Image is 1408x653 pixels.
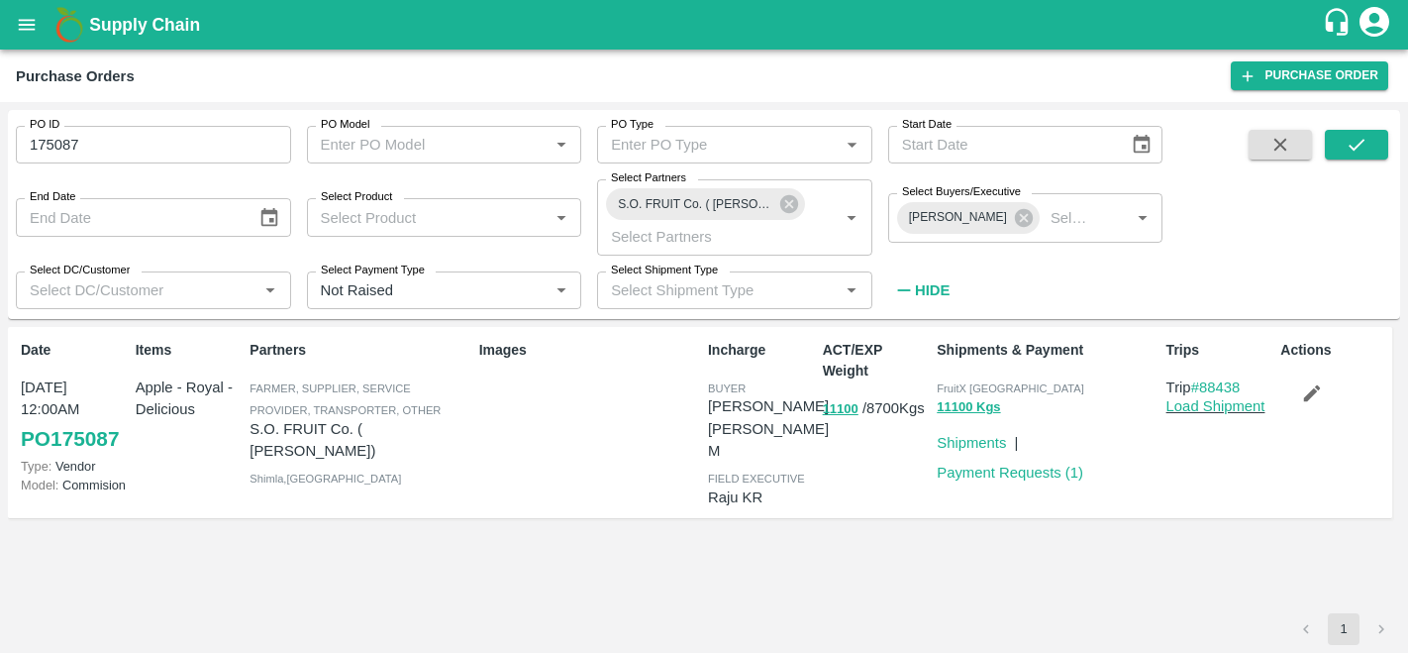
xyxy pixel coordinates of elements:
[937,382,1084,394] span: FruitX [GEOGRAPHIC_DATA]
[313,132,518,158] input: Enter PO Model
[313,204,544,230] input: Select Product
[708,487,815,508] p: Raju KR
[611,170,686,186] label: Select Partners
[257,277,283,303] button: Open
[4,2,50,48] button: open drawer
[1166,398,1265,414] a: Load Shipment
[839,205,864,231] button: Open
[708,382,746,394] span: buyer
[30,263,130,278] label: Select DC/Customer
[16,198,243,236] input: End Date
[915,282,950,298] strong: Hide
[902,184,1021,200] label: Select Buyers/Executive
[603,277,808,303] input: Select Shipment Type
[1328,613,1359,645] button: page 1
[897,207,1019,228] span: [PERSON_NAME]
[250,473,401,485] span: Shimla , [GEOGRAPHIC_DATA]
[21,459,51,474] span: Type:
[823,340,930,381] p: ACT/EXP Weight
[937,435,1006,451] a: Shipments
[21,340,128,361] p: Date
[21,377,128,421] p: [DATE] 12:00AM
[136,377,243,421] p: Apple - Royal - Delicious
[823,397,930,420] p: / 8700 Kgs
[1231,61,1388,90] a: Purchase Order
[606,194,784,215] span: S.O. FRUIT Co. ( [PERSON_NAME])-[PERSON_NAME], Shimla-7807720600
[250,418,470,463] p: S.O. FRUIT Co. ( [PERSON_NAME])
[1043,204,1098,230] input: Select Buyers/Executive
[16,126,291,163] input: Enter PO ID
[479,340,700,361] p: Images
[549,277,574,303] button: Open
[839,277,864,303] button: Open
[30,117,59,133] label: PO ID
[603,223,808,249] input: Select Partners
[1322,7,1357,43] div: customer-support
[1006,424,1018,454] div: |
[30,189,75,205] label: End Date
[321,263,425,278] label: Select Payment Type
[611,263,718,278] label: Select Shipment Type
[888,126,1115,163] input: Start Date
[708,473,805,485] span: field executive
[89,11,1322,39] a: Supply Chain
[1123,126,1160,163] button: Choose date
[839,132,864,158] button: Open
[1287,613,1400,645] nav: pagination navigation
[937,396,1000,419] button: 11100 Kgs
[1280,340,1387,361] p: Actions
[937,465,1083,481] a: Payment Requests (1)
[549,205,574,231] button: Open
[708,340,815,361] p: Incharge
[21,457,128,476] p: Vendor
[321,189,392,205] label: Select Product
[250,340,470,361] p: Partners
[21,476,128,494] p: Commision
[611,117,654,133] label: PO Type
[823,398,858,421] button: 11100
[321,117,370,133] label: PO Model
[251,199,288,237] button: Choose date
[603,132,808,158] input: Enter PO Type
[136,340,243,361] p: Items
[708,418,829,463] p: [PERSON_NAME] M
[313,277,518,303] input: Select Payment Type
[897,202,1040,234] div: [PERSON_NAME]
[16,63,135,89] div: Purchase Orders
[1166,340,1273,361] p: Trips
[549,132,574,158] button: Open
[1191,380,1241,395] a: #88438
[21,478,58,492] span: Model:
[1166,377,1273,398] p: Trip
[250,382,441,416] span: Farmer, Supplier, Service Provider, Transporter, Other
[902,117,952,133] label: Start Date
[606,188,805,220] div: S.O. FRUIT Co. ( [PERSON_NAME])-[PERSON_NAME], Shimla-7807720600
[1357,4,1392,46] div: account of current user
[21,421,119,457] a: PO175087
[888,273,955,307] button: Hide
[708,395,829,417] p: [PERSON_NAME]
[1130,205,1156,231] button: Open
[89,15,200,35] b: Supply Chain
[50,5,89,45] img: logo
[937,340,1157,361] p: Shipments & Payment
[22,277,252,303] input: Select DC/Customer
